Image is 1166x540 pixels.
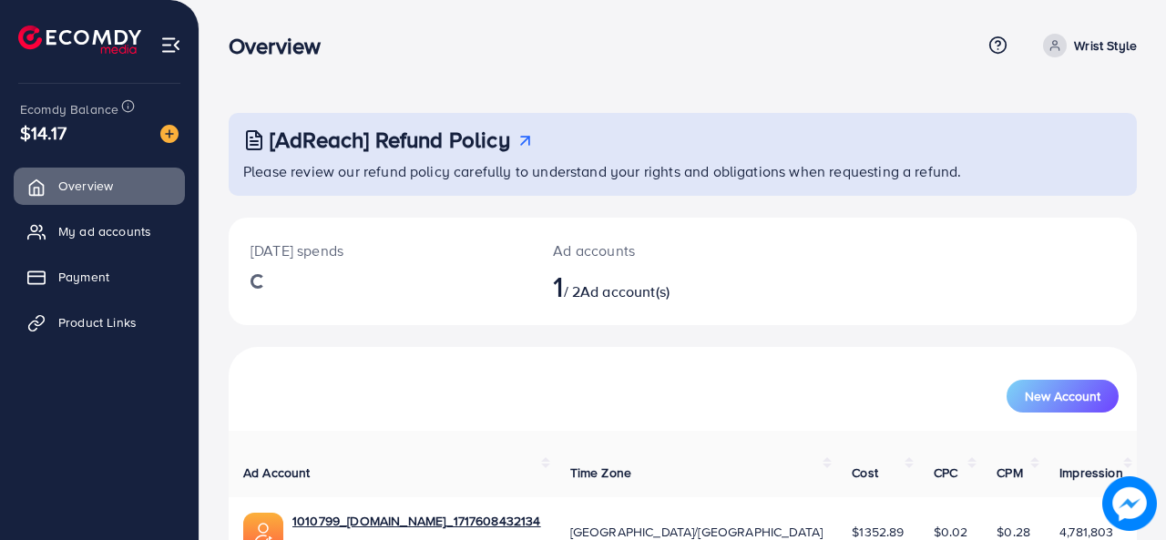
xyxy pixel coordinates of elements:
[997,464,1022,482] span: CPM
[20,100,118,118] span: Ecomdy Balance
[160,35,181,56] img: menu
[1036,34,1137,57] a: Wrist Style
[251,239,509,261] p: [DATE] spends
[852,464,878,482] span: Cost
[1007,380,1119,413] button: New Account
[1059,464,1123,482] span: Impression
[229,33,335,59] h3: Overview
[1025,390,1100,402] span: New Account
[553,265,563,307] span: 1
[553,269,736,303] h2: / 2
[58,313,137,331] span: Product Links
[14,304,185,341] a: Product Links
[243,464,311,482] span: Ad Account
[14,259,185,295] a: Payment
[1074,35,1137,56] p: Wrist Style
[243,160,1126,182] p: Please review our refund policy carefully to understand your rights and obligations when requesti...
[14,168,185,204] a: Overview
[1102,476,1157,531] img: image
[58,177,113,195] span: Overview
[160,125,179,143] img: image
[292,512,541,530] a: 1010799_[DOMAIN_NAME]_1717608432134
[20,119,66,146] span: $14.17
[553,239,736,261] p: Ad accounts
[270,127,510,153] h3: [AdReach] Refund Policy
[58,222,151,240] span: My ad accounts
[58,268,109,286] span: Payment
[18,25,141,54] img: logo
[580,281,670,301] span: Ad account(s)
[14,213,185,250] a: My ad accounts
[934,464,957,482] span: CPC
[570,464,631,482] span: Time Zone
